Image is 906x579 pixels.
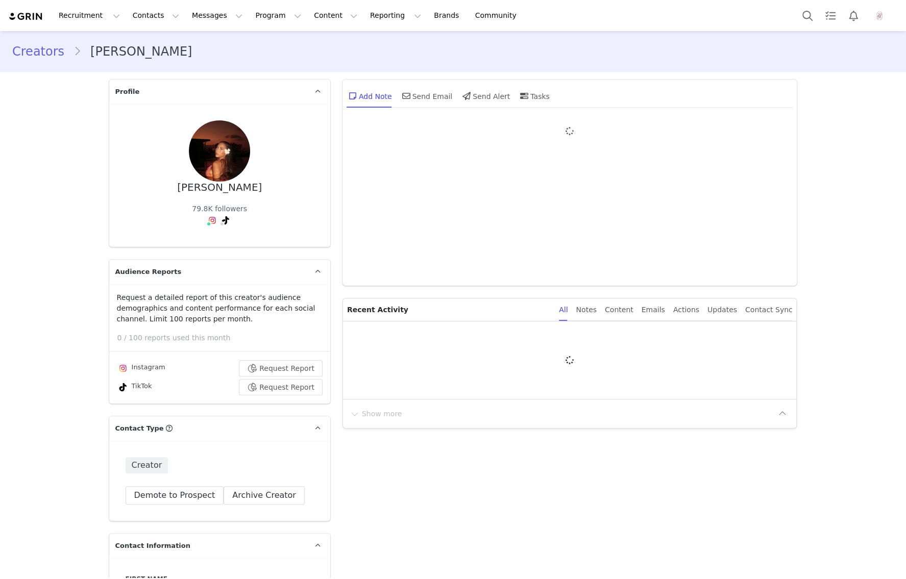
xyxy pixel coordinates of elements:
[53,4,126,27] button: Recruitment
[249,4,307,27] button: Program
[349,406,403,422] button: Show more
[559,298,568,321] div: All
[819,4,842,27] a: Tasks
[308,4,363,27] button: Content
[745,298,793,321] div: Contact Sync
[192,204,247,214] div: 79.8K followers
[673,298,699,321] div: Actions
[119,364,127,372] img: instagram.svg
[865,8,898,24] button: Profile
[239,360,323,376] button: Request Report
[871,8,888,24] img: bf0dfcac-79dc-4025-b99b-c404a9313236.png
[460,84,510,108] div: Send Alert
[605,298,633,321] div: Content
[115,267,182,277] span: Audience Reports
[8,12,44,21] img: grin logo
[428,4,468,27] a: Brands
[115,423,164,434] span: Contact Type
[115,87,140,97] span: Profile
[117,381,152,393] div: TikTok
[127,4,185,27] button: Contacts
[117,333,330,343] p: 0 / 100 reports used this month
[707,298,737,321] div: Updates
[186,4,249,27] button: Messages
[12,42,74,61] a: Creators
[115,541,190,551] span: Contact Information
[208,216,216,224] img: instagram.svg
[576,298,596,321] div: Notes
[239,379,323,395] button: Request Report
[347,84,392,108] div: Add Note
[796,4,819,27] button: Search
[126,486,224,505] button: Demote to Prospect
[117,362,165,374] div: Instagram
[842,4,865,27] button: Notifications
[642,298,665,321] div: Emails
[469,4,527,27] a: Community
[189,120,250,182] img: a4000746-68f9-4670-a13e-c6828f2612f1.jpg
[177,182,262,193] div: [PERSON_NAME]
[117,292,323,324] p: Request a detailed report of this creator's audience demographics and content performance for eac...
[126,457,168,473] span: Creator
[518,84,550,108] div: Tasks
[364,4,427,27] button: Reporting
[347,298,551,321] p: Recent Activity
[400,84,453,108] div: Send Email
[224,486,305,505] button: Archive Creator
